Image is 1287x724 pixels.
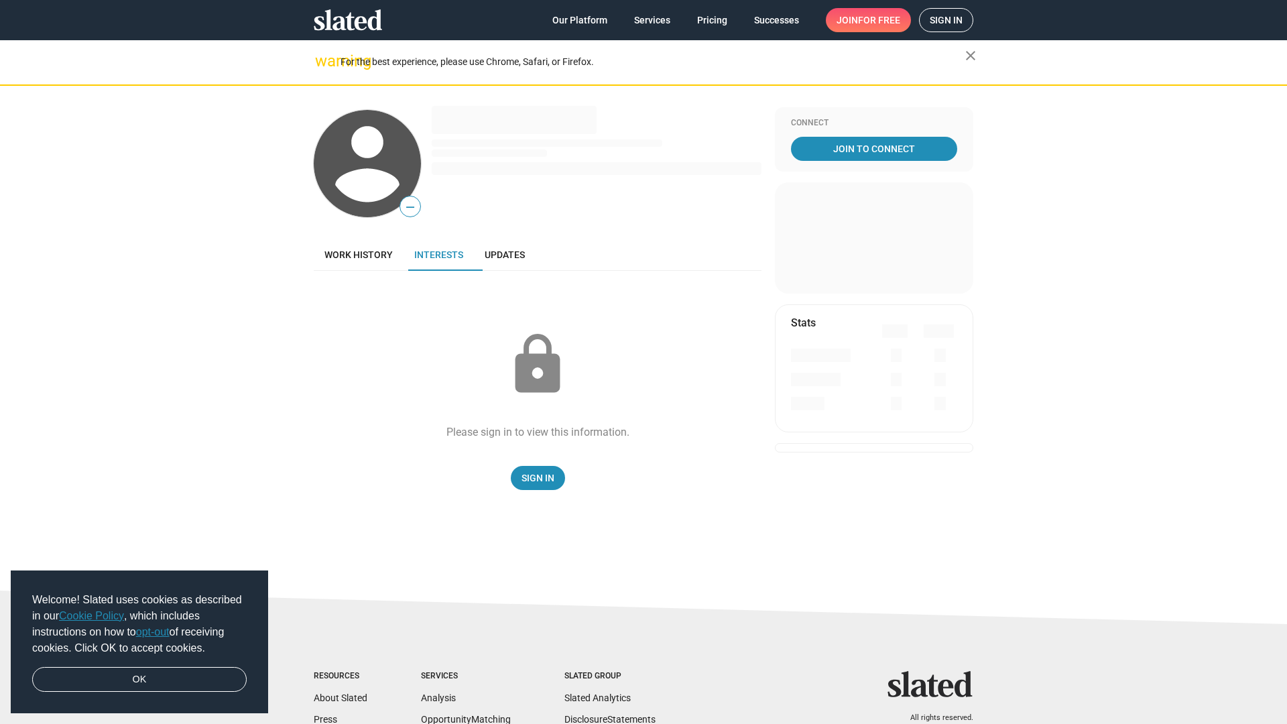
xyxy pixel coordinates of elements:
span: Sign in [930,9,963,32]
span: — [400,198,420,216]
a: Sign In [511,466,565,490]
span: Join To Connect [794,137,955,161]
span: Sign In [522,466,554,490]
span: for free [858,8,900,32]
span: Interests [414,249,463,260]
a: opt-out [136,626,170,638]
mat-icon: lock [504,331,571,398]
span: Work history [324,249,393,260]
span: Successes [754,8,799,32]
a: Cookie Policy [59,610,124,621]
a: Our Platform [542,8,618,32]
a: Analysis [421,692,456,703]
mat-icon: close [963,48,979,64]
a: About Slated [314,692,367,703]
a: Services [623,8,681,32]
span: Pricing [697,8,727,32]
div: Resources [314,671,367,682]
div: For the best experience, please use Chrome, Safari, or Firefox. [341,53,965,71]
div: Please sign in to view this information. [446,425,629,439]
span: Updates [485,249,525,260]
mat-card-title: Stats [791,316,816,330]
a: Updates [474,239,536,271]
a: Work history [314,239,404,271]
a: Slated Analytics [564,692,631,703]
a: Successes [743,8,810,32]
div: Services [421,671,511,682]
div: Slated Group [564,671,656,682]
a: Sign in [919,8,973,32]
a: Interests [404,239,474,271]
mat-icon: warning [315,53,331,69]
span: Join [837,8,900,32]
a: Join To Connect [791,137,957,161]
span: Welcome! Slated uses cookies as described in our , which includes instructions on how to of recei... [32,592,247,656]
div: cookieconsent [11,570,268,714]
a: Pricing [686,8,738,32]
a: dismiss cookie message [32,667,247,692]
div: Connect [791,118,957,129]
span: Our Platform [552,8,607,32]
a: Joinfor free [826,8,911,32]
span: Services [634,8,670,32]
